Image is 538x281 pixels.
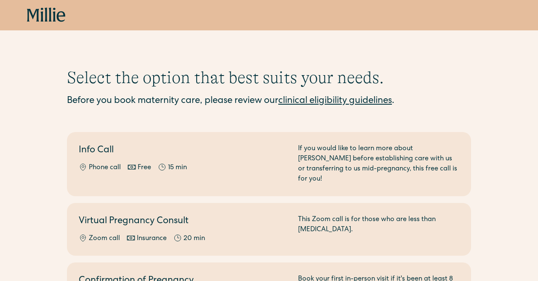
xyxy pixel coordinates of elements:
a: Info CallPhone callFree15 minIf you would like to learn more about [PERSON_NAME] before establish... [67,132,471,196]
div: Phone call [89,163,121,173]
div: 15 min [168,163,187,173]
h2: Virtual Pregnancy Consult [79,215,288,229]
div: Free [138,163,151,173]
a: clinical eligibility guidelines [278,97,392,106]
div: Zoom call [89,234,120,244]
h2: Info Call [79,144,288,158]
div: Insurance [137,234,167,244]
div: 20 min [184,234,205,244]
a: Virtual Pregnancy ConsultZoom callInsurance20 minThis Zoom call is for those who are less than [M... [67,203,471,256]
h1: Select the option that best suits your needs. [67,68,471,88]
div: This Zoom call is for those who are less than [MEDICAL_DATA]. [298,215,459,244]
div: Before you book maternity care, please review our . [67,95,471,108]
div: If you would like to learn more about [PERSON_NAME] before establishing care with us or transferr... [298,144,459,184]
